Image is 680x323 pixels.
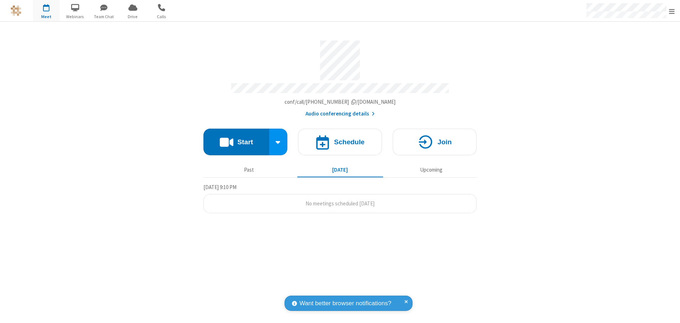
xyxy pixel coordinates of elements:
[306,110,375,118] button: Audio conferencing details
[237,139,253,145] h4: Start
[203,184,237,190] span: [DATE] 9:10 PM
[285,98,396,105] span: Copy my meeting room link
[299,299,391,308] span: Want better browser notifications?
[203,35,477,118] section: Account details
[297,163,383,177] button: [DATE]
[334,139,365,145] h4: Schedule
[11,5,21,16] img: QA Selenium DO NOT DELETE OR CHANGE
[62,14,89,20] span: Webinars
[206,163,292,177] button: Past
[306,200,374,207] span: No meetings scheduled [DATE]
[285,98,396,106] button: Copy my meeting room linkCopy my meeting room link
[119,14,146,20] span: Drive
[33,14,60,20] span: Meet
[148,14,175,20] span: Calls
[437,139,452,145] h4: Join
[203,129,269,155] button: Start
[91,14,117,20] span: Team Chat
[203,183,477,214] section: Today's Meetings
[393,129,477,155] button: Join
[388,163,474,177] button: Upcoming
[269,129,288,155] div: Start conference options
[298,129,382,155] button: Schedule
